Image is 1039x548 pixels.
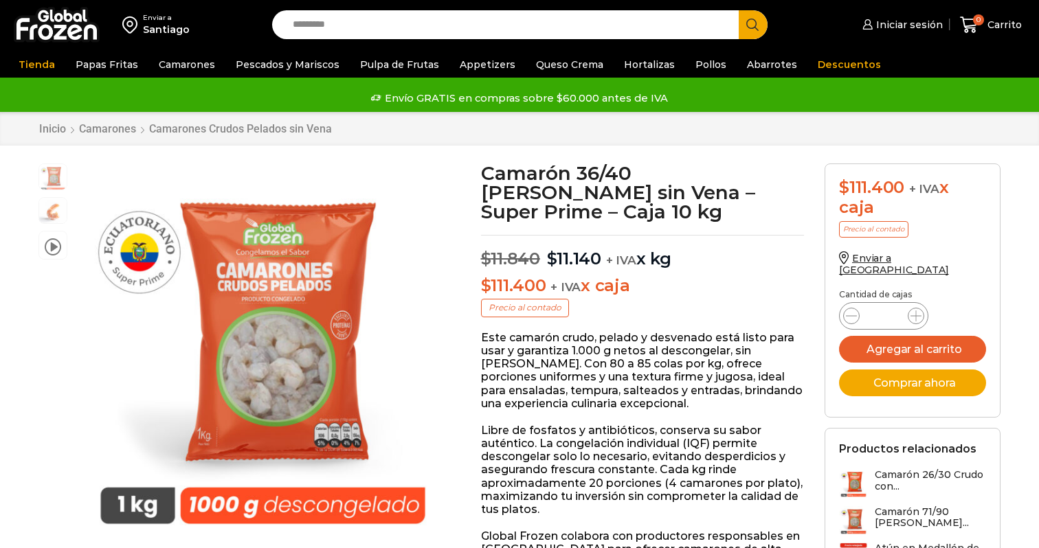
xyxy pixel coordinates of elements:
[78,122,137,135] a: Camarones
[606,253,636,267] span: + IVA
[839,178,986,218] div: x caja
[973,14,984,25] span: 0
[871,306,897,326] input: Product quantity
[839,506,986,536] a: Camarón 71/90 [PERSON_NAME]...
[481,275,491,295] span: $
[547,249,557,269] span: $
[481,276,805,296] p: x caja
[957,9,1025,41] a: 0 Carrito
[689,52,733,78] a: Pollos
[739,10,768,39] button: Search button
[859,11,943,38] a: Iniciar sesión
[839,469,986,499] a: Camarón 26/30 Crudo con...
[839,336,986,363] button: Agregar al carrito
[617,52,682,78] a: Hortalizas
[39,198,67,225] span: camaron-sin-cascara
[122,13,143,36] img: address-field-icon.svg
[74,163,451,540] img: PM04004040
[839,177,904,197] bdi: 111.400
[39,164,67,192] span: PM04004040
[12,52,62,78] a: Tienda
[909,182,939,196] span: + IVA
[811,52,888,78] a: Descuentos
[74,163,451,540] div: 1 / 3
[839,221,908,238] p: Precio al contado
[38,122,333,135] nav: Breadcrumb
[353,52,446,78] a: Pulpa de Frutas
[481,163,805,221] h1: Camarón 36/40 [PERSON_NAME] sin Vena – Super Prime – Caja 10 kg
[229,52,346,78] a: Pescados y Mariscos
[481,331,805,410] p: Este camarón crudo, pelado y desvenado está listo para usar y garantiza 1.000 g netos al desconge...
[740,52,804,78] a: Abarrotes
[550,280,581,294] span: + IVA
[38,122,67,135] a: Inicio
[875,469,986,492] h3: Camarón 26/30 Crudo con...
[481,249,491,269] span: $
[839,369,986,396] button: Comprar ahora
[481,235,805,269] p: x kg
[481,299,569,317] p: Precio al contado
[481,424,805,516] p: Libre de fosfatos y antibióticos, conserva su sabor auténtico. La congelación individual (IQF) pe...
[143,23,190,36] div: Santiago
[481,249,540,269] bdi: 11.840
[69,52,145,78] a: Papas Fritas
[873,18,943,32] span: Iniciar sesión
[148,122,333,135] a: Camarones Crudos Pelados sin Vena
[529,52,610,78] a: Queso Crema
[875,506,986,529] h3: Camarón 71/90 [PERSON_NAME]...
[143,13,190,23] div: Enviar a
[152,52,222,78] a: Camarones
[453,52,522,78] a: Appetizers
[984,18,1022,32] span: Carrito
[481,275,546,295] bdi: 111.400
[839,252,949,276] a: Enviar a [GEOGRAPHIC_DATA]
[839,177,849,197] span: $
[547,249,601,269] bdi: 11.140
[839,442,976,455] h2: Productos relacionados
[839,290,986,299] p: Cantidad de cajas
